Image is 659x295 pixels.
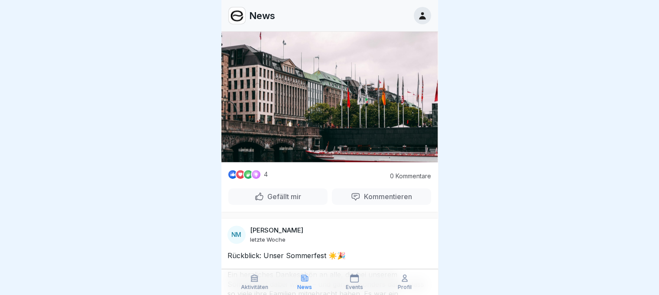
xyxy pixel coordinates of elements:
p: News [249,10,275,21]
p: letzte Woche [250,236,286,243]
p: Profil [398,284,412,290]
img: hem0v78esvk76g9vuirrcvzn.png [229,7,245,24]
p: Aktivitäten [241,284,268,290]
p: 0 Kommentare [383,173,431,180]
p: 4 [264,171,268,178]
p: Kommentieren [360,192,412,201]
div: NM [227,226,246,244]
p: Events [346,284,363,290]
p: [PERSON_NAME] [250,226,303,234]
p: Gefällt mir [264,192,301,201]
p: News [297,284,312,290]
img: Post Image [221,18,438,162]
